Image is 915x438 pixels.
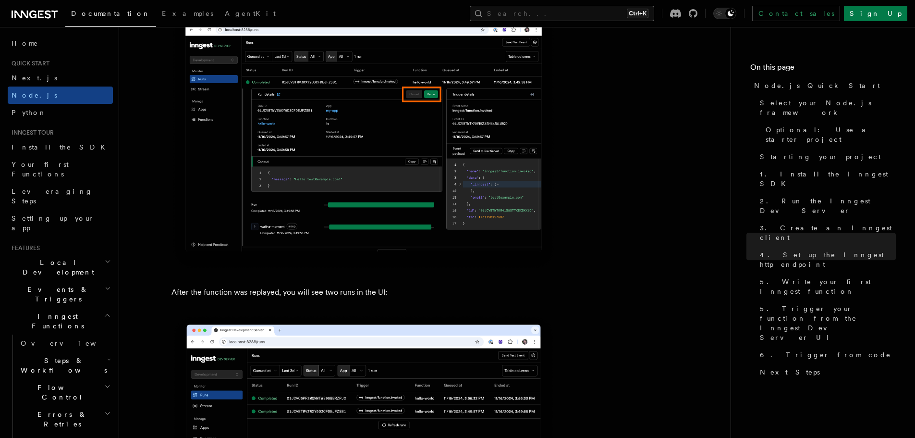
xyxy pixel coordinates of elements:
[756,192,896,219] a: 2. Run the Inngest Dev Server
[713,8,736,19] button: Toggle dark mode
[71,10,150,17] span: Documentation
[17,356,107,375] span: Steps & Workflows
[12,91,57,99] span: Node.js
[12,188,93,205] span: Leveraging Steps
[12,38,38,48] span: Home
[17,352,113,379] button: Steps & Workflows
[8,156,113,183] a: Your first Functions
[756,165,896,192] a: 1. Install the Inngest SDK
[756,94,896,121] a: Select your Node.js framework
[756,346,896,363] a: 6. Trigger from code
[750,77,896,94] a: Node.js Quick Start
[12,214,94,232] span: Setting up your app
[171,286,556,299] p: After the function was replayed, you will see two runs in the UI:
[844,6,907,21] a: Sign Up
[627,9,648,18] kbd: Ctrl+K
[17,379,113,406] button: Flow Control
[17,335,113,352] a: Overview
[8,254,113,281] button: Local Development
[65,3,156,27] a: Documentation
[754,81,880,90] span: Node.js Quick Start
[8,129,54,137] span: Inngest tour
[8,183,113,210] a: Leveraging Steps
[17,383,104,402] span: Flow Control
[17,406,113,433] button: Errors & Retries
[8,87,113,104] a: Node.js
[12,143,111,151] span: Install the SDK
[750,62,896,77] h4: On this page
[162,10,213,17] span: Examples
[17,410,104,429] span: Errors & Retries
[8,308,113,335] button: Inngest Functions
[760,250,896,269] span: 4. Set up the Inngest http endpoint
[8,312,104,331] span: Inngest Functions
[171,4,556,270] img: Run details expanded with rerun and cancel buttons highlighted
[760,350,891,360] span: 6. Trigger from code
[756,148,896,165] a: Starting your project
[756,273,896,300] a: 5. Write your first Inngest function
[8,258,105,277] span: Local Development
[8,35,113,52] a: Home
[470,6,654,21] button: Search...Ctrl+K
[760,223,896,242] span: 3. Create an Inngest client
[752,6,840,21] a: Contact sales
[756,300,896,346] a: 5. Trigger your function from the Inngest Dev Server UI
[756,246,896,273] a: 4. Set up the Inngest http endpoint
[8,104,113,121] a: Python
[8,69,113,87] a: Next.js
[12,74,57,82] span: Next.js
[8,244,40,252] span: Features
[760,367,820,377] span: Next Steps
[760,196,896,215] span: 2. Run the Inngest Dev Server
[8,138,113,156] a: Install the SDK
[760,98,896,117] span: Select your Node.js framework
[156,3,219,26] a: Examples
[760,304,896,342] span: 5. Trigger your function from the Inngest Dev Server UI
[21,339,120,347] span: Overview
[12,109,47,116] span: Python
[756,363,896,381] a: Next Steps
[760,169,896,188] span: 1. Install the Inngest SDK
[8,210,113,237] a: Setting up your app
[12,161,69,178] span: Your first Functions
[8,285,105,304] span: Events & Triggers
[8,60,49,67] span: Quick start
[219,3,281,26] a: AgentKit
[756,219,896,246] a: 3. Create an Inngest client
[760,152,881,162] span: Starting your project
[762,121,896,148] a: Optional: Use a starter project
[225,10,276,17] span: AgentKit
[760,277,896,296] span: 5. Write your first Inngest function
[766,125,896,144] span: Optional: Use a starter project
[8,281,113,308] button: Events & Triggers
